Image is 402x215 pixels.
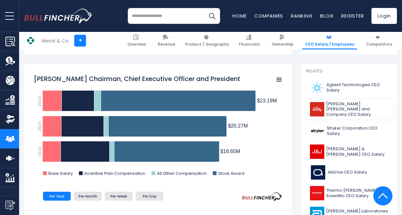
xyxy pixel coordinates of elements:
a: Competitors [363,32,395,49]
a: Thermo [PERSON_NAME] Scientific CEO Salary [306,184,392,202]
a: AbbVie CEO Salary [306,164,392,181]
span: Revenue [158,42,175,47]
a: Go to homepage [24,9,93,23]
tspan: [PERSON_NAME] Chairman, Chief Executive Officer and President [34,74,240,83]
img: JNJ logo [310,145,324,159]
img: A logo [310,81,325,95]
a: Stryker Corporation CEO Salary [306,122,392,140]
a: Blog [320,12,334,19]
a: Overview [125,32,149,49]
a: Agilent Technologies CEO Salary [306,79,392,97]
span: AbbVie CEO Salary [328,170,367,175]
a: Ownership [269,32,296,49]
img: LLY logo [310,102,324,116]
img: ABBV logo [310,165,326,180]
img: Ownership [5,115,15,124]
span: [PERSON_NAME] & [PERSON_NAME] CEO Salary [326,146,388,157]
a: Home [233,12,247,19]
span: Ownership [272,42,293,47]
a: Financials [236,32,263,49]
li: Per Day [136,192,163,201]
svg: Robert M. Davis Chairman, Chief Executive Officer and President [34,71,282,183]
tspan: $23.19M [257,98,277,103]
text: Stock Award [218,170,244,176]
span: Thermo [PERSON_NAME] Scientific CEO Salary [326,188,388,199]
span: Overview [127,42,146,47]
span: Agilent Technologies CEO Salary [327,82,388,93]
tspan: $18.65M [220,149,240,154]
text: 2022 [37,146,43,157]
a: Companies [254,12,283,19]
li: Per Week [105,192,133,201]
span: [PERSON_NAME] [PERSON_NAME] and Company CEO Salary [326,101,388,118]
li: Per Month [74,192,102,201]
span: Competitors [366,42,392,47]
a: CEO Salary / Employees [302,32,357,49]
a: Ranking [291,12,312,19]
text: All Other Compensation [157,170,207,176]
a: Revenue [155,32,178,49]
a: [PERSON_NAME] & [PERSON_NAME] CEO Salary [306,143,392,160]
tspan: $20.27M [228,123,248,129]
span: CEO Salary / Employees [305,42,354,47]
button: Search [204,8,220,24]
li: Per Year [43,192,71,201]
img: TMO logo [310,186,324,200]
a: [PERSON_NAME] [PERSON_NAME] and Company CEO Salary [306,100,392,119]
span: Financials [239,42,260,47]
a: Register [341,12,364,19]
text: 2024 [37,96,43,107]
text: Base Salary [48,170,73,176]
a: Product / Geography [182,32,232,49]
img: bullfincher logo [24,9,93,23]
p: Related [306,69,392,74]
span: Stryker Corporation CEO Salary [327,126,388,137]
text: Incentive Plan Compensation [84,170,145,176]
a: Login [371,8,397,24]
div: Merck & Co. [42,37,69,44]
a: + [74,35,86,47]
span: Product / Geography [185,42,229,47]
img: MRK logo [25,34,37,47]
text: 2023 [37,121,43,131]
img: SYK logo [310,124,325,138]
